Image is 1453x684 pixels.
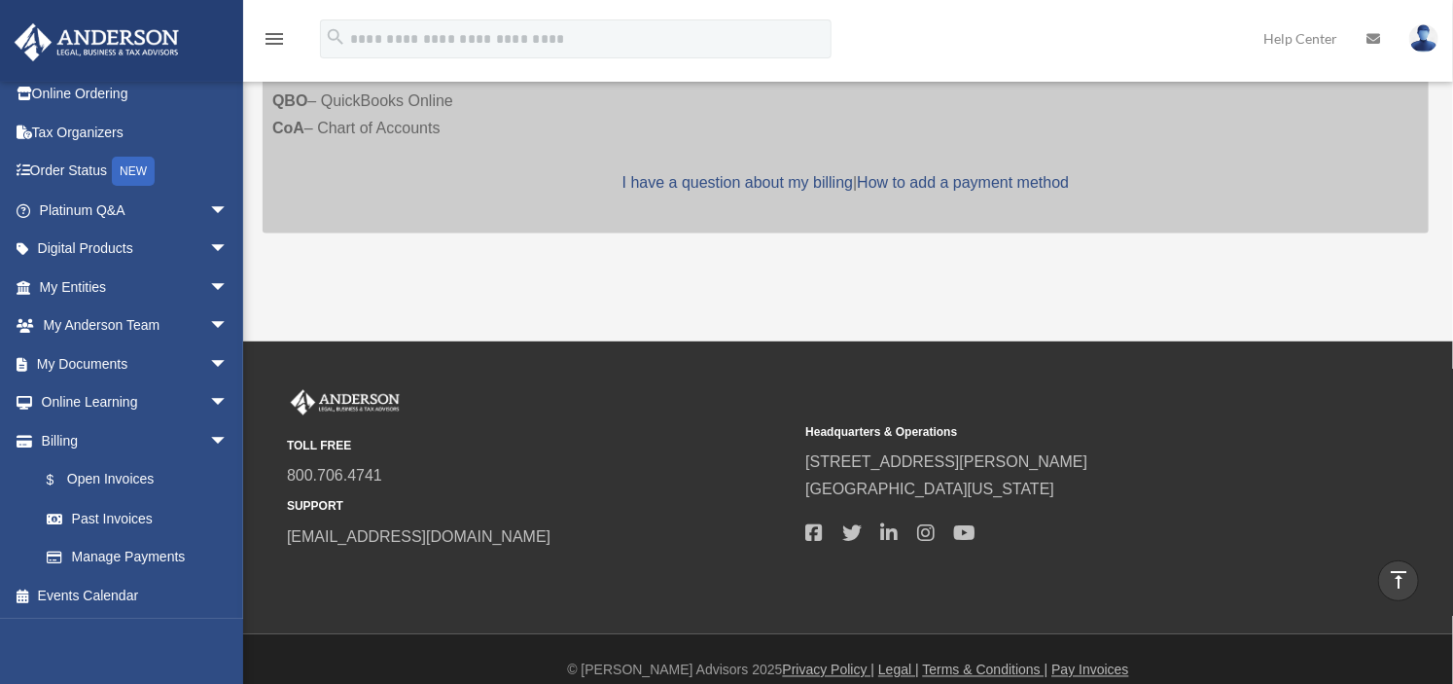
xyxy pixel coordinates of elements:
small: TOLL FREE [287,436,792,456]
i: menu [263,27,286,51]
a: menu [263,34,286,51]
div: NEW [112,157,155,186]
a: Events Calendar [14,576,258,615]
a: [GEOGRAPHIC_DATA][US_STATE] [805,482,1054,498]
a: [EMAIL_ADDRESS][DOMAIN_NAME] [287,529,550,546]
a: How to add a payment method [857,174,1069,191]
a: I have a question about my billing [622,174,853,191]
a: Terms & Conditions | [923,663,1048,678]
a: Pay Invoices [1051,663,1128,678]
span: $ [57,468,67,492]
div: © [PERSON_NAME] Advisors 2025 [243,659,1453,683]
span: arrow_drop_down [209,191,248,231]
a: Online Ordering [14,75,258,114]
a: My Entitiesarrow_drop_down [14,268,258,306]
a: Billingarrow_drop_down [14,421,248,460]
a: Digital Productsarrow_drop_down [14,230,258,269]
span: arrow_drop_down [209,268,248,307]
a: $Open Invoices [27,460,238,500]
p: | [272,169,1419,197]
a: [STREET_ADDRESS][PERSON_NAME] [805,454,1087,471]
a: Privacy Policy | [783,663,875,678]
span: arrow_drop_down [209,383,248,423]
a: Order StatusNEW [14,152,258,192]
img: User Pic [1409,24,1438,53]
i: vertical_align_top [1387,568,1410,592]
a: My Anderson Teamarrow_drop_down [14,306,258,345]
a: Legal | [878,663,919,678]
a: Platinum Q&Aarrow_drop_down [14,191,258,230]
span: arrow_drop_down [209,344,248,384]
a: Past Invoices [27,499,248,538]
a: vertical_align_top [1378,560,1419,601]
small: SUPPORT [287,497,792,518]
img: Anderson Advisors Platinum Portal [287,390,404,415]
a: 800.706.4741 [287,468,382,485]
strong: QBO [272,92,307,109]
a: Manage Payments [27,538,248,577]
span: arrow_drop_down [209,230,248,270]
a: Online Learningarrow_drop_down [14,383,258,422]
strong: CoA [272,120,304,136]
small: Headquarters & Operations [805,422,1310,443]
i: search [325,26,346,48]
a: Tax Organizers [14,113,258,152]
img: Anderson Advisors Platinum Portal [9,23,185,61]
span: arrow_drop_down [209,306,248,346]
span: arrow_drop_down [209,421,248,461]
a: My Documentsarrow_drop_down [14,344,258,383]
